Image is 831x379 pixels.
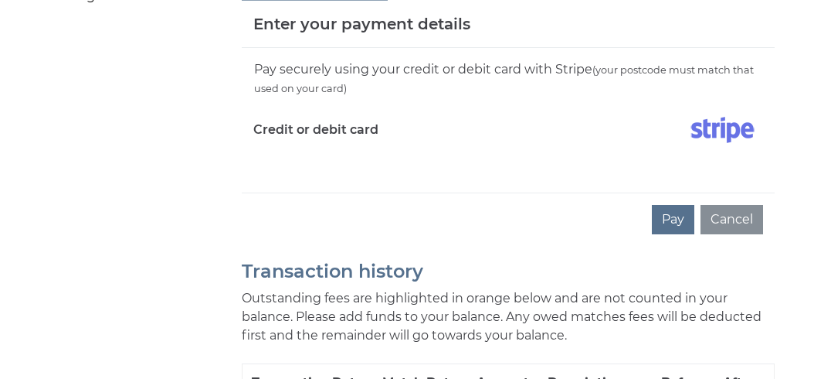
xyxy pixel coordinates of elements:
p: Outstanding fees are highlighted in orange below and are not counted in your balance. Please add ... [242,289,775,345]
label: Credit or debit card [253,111,378,149]
h2: Transaction history [242,261,775,282]
div: Pay securely using your credit or debit card with Stripe [253,60,763,98]
iframe: Secure card payment input frame [253,155,763,169]
button: Pay [652,205,694,234]
h5: Enter your payment details [253,12,470,36]
button: Cancel [700,205,763,234]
